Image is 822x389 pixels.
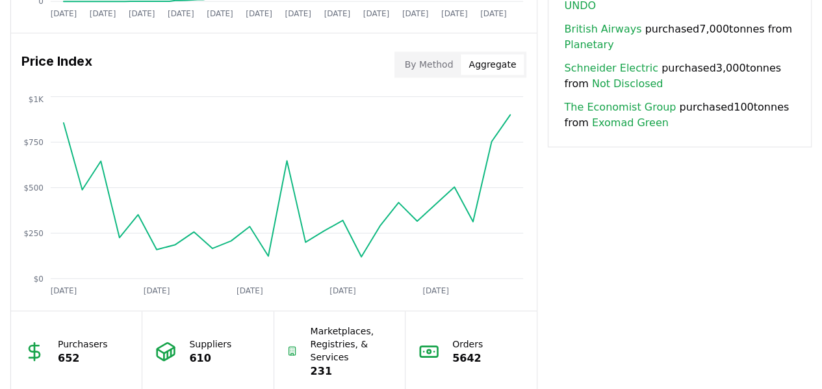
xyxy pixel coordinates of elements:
a: British Airways [564,21,641,37]
tspan: [DATE] [144,286,170,295]
tspan: [DATE] [285,8,312,18]
tspan: $1K [29,94,44,103]
tspan: [DATE] [168,8,194,18]
span: purchased 100 tonnes from [564,100,795,131]
tspan: $500 [23,183,44,192]
tspan: [DATE] [324,8,351,18]
a: Not Disclosed [592,76,663,92]
a: Schneider Electric [564,60,658,76]
tspan: [DATE] [363,8,390,18]
a: Exomad Green [592,115,669,131]
tspan: [DATE] [423,286,450,295]
tspan: [DATE] [329,286,356,295]
span: purchased 7,000 tonnes from [564,21,795,53]
p: Orders [452,337,483,350]
tspan: [DATE] [90,8,116,18]
button: By Method [397,54,461,75]
p: 5642 [452,350,483,366]
tspan: [DATE] [207,8,233,18]
tspan: [DATE] [246,8,272,18]
p: 231 [310,363,392,379]
tspan: $750 [23,137,44,146]
tspan: [DATE] [480,8,507,18]
p: Marketplaces, Registries, & Services [310,324,392,363]
p: Suppliers [189,337,231,350]
a: The Economist Group [564,100,676,115]
tspan: $250 [23,228,44,237]
p: 610 [189,350,231,366]
p: 652 [58,350,108,366]
tspan: [DATE] [51,286,77,295]
tspan: [DATE] [402,8,429,18]
span: purchased 3,000 tonnes from [564,60,795,92]
tspan: $0 [34,274,44,283]
a: Planetary [564,37,613,53]
tspan: [DATE] [441,8,468,18]
h3: Price Index [21,51,92,77]
tspan: [DATE] [129,8,155,18]
tspan: [DATE] [51,8,77,18]
button: Aggregate [461,54,524,75]
p: Purchasers [58,337,108,350]
tspan: [DATE] [237,286,263,295]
